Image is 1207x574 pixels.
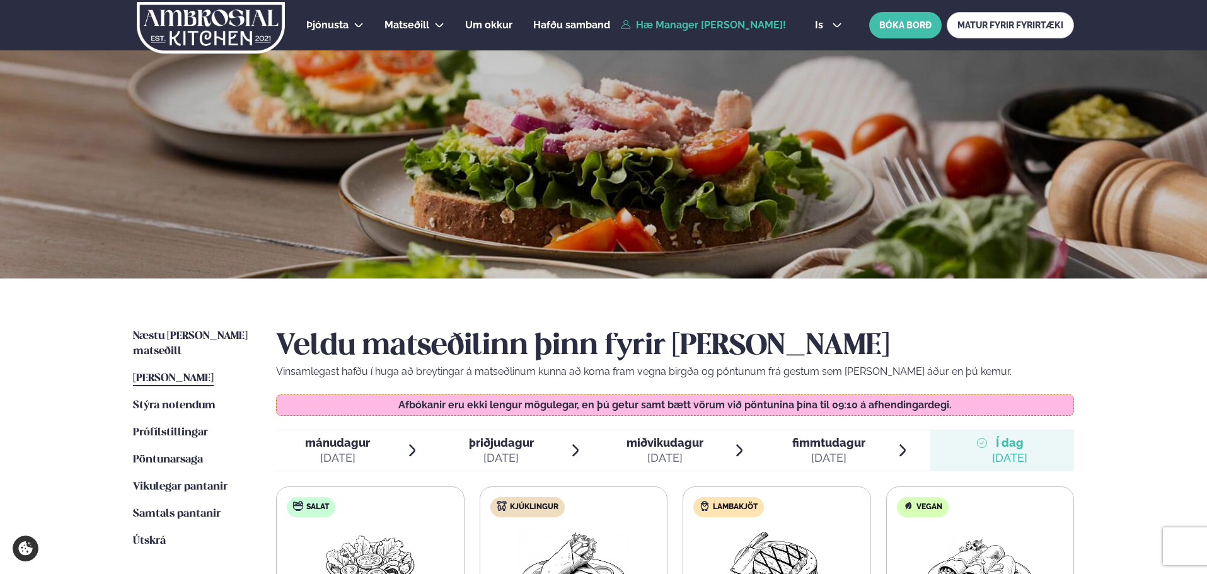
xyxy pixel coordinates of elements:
[133,534,166,549] a: Útskrá
[133,536,166,546] span: Útskrá
[13,536,38,561] a: Cookie settings
[869,12,942,38] button: BÓKA BORÐ
[305,451,370,466] div: [DATE]
[384,19,429,31] span: Matseðill
[276,364,1074,379] p: Vinsamlegast hafðu í huga að breytingar á matseðlinum kunna að koma fram vegna birgða og pöntunum...
[306,502,329,512] span: Salat
[136,2,286,54] img: logo
[133,373,214,384] span: [PERSON_NAME]
[133,331,248,357] span: Næstu [PERSON_NAME] matseðill
[992,435,1027,451] span: Í dag
[713,502,758,512] span: Lambakjöt
[533,18,610,33] a: Hafðu samband
[621,20,786,31] a: Hæ Manager [PERSON_NAME]!
[133,400,216,411] span: Stýra notendum
[903,501,913,511] img: Vegan.svg
[133,398,216,413] a: Stýra notendum
[627,451,703,466] div: [DATE]
[805,20,852,30] button: is
[510,502,558,512] span: Kjúklingur
[133,452,203,468] a: Pöntunarsaga
[700,501,710,511] img: Lamb.svg
[469,436,534,449] span: þriðjudagur
[306,18,349,33] a: Þjónusta
[465,18,512,33] a: Um okkur
[276,329,1074,364] h2: Veldu matseðilinn þinn fyrir [PERSON_NAME]
[792,436,865,449] span: fimmtudagur
[133,481,228,492] span: Vikulegar pantanir
[992,451,1027,466] div: [DATE]
[947,12,1074,38] a: MATUR FYRIR FYRIRTÆKI
[815,20,827,30] span: is
[627,436,703,449] span: miðvikudagur
[792,451,865,466] div: [DATE]
[497,501,507,511] img: chicken.svg
[533,19,610,31] span: Hafðu samband
[133,454,203,465] span: Pöntunarsaga
[133,371,214,386] a: [PERSON_NAME]
[469,451,534,466] div: [DATE]
[293,501,303,511] img: salad.svg
[133,479,228,495] a: Vikulegar pantanir
[133,427,208,438] span: Prófílstillingar
[133,425,208,440] a: Prófílstillingar
[384,18,429,33] a: Matseðill
[306,19,349,31] span: Þjónusta
[289,400,1061,410] p: Afbókanir eru ekki lengur mögulegar, en þú getur samt bætt vörum við pöntunina þína til 09:10 á a...
[133,508,221,519] span: Samtals pantanir
[305,436,370,449] span: mánudagur
[465,19,512,31] span: Um okkur
[916,502,942,512] span: Vegan
[133,507,221,522] a: Samtals pantanir
[133,329,251,359] a: Næstu [PERSON_NAME] matseðill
